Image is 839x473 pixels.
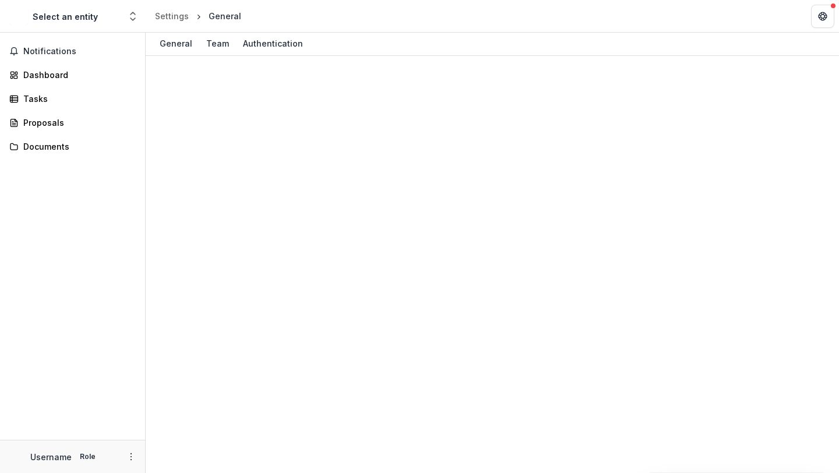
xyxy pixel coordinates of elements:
[23,117,131,129] div: Proposals
[150,8,193,24] a: Settings
[30,451,72,463] p: Username
[155,10,189,22] div: Settings
[125,5,141,28] button: Open entity switcher
[23,93,131,105] div: Tasks
[23,47,136,57] span: Notifications
[76,451,99,462] p: Role
[5,89,140,108] a: Tasks
[150,8,246,24] nav: breadcrumb
[209,10,241,22] div: General
[155,33,197,55] a: General
[238,35,308,52] div: Authentication
[155,35,197,52] div: General
[33,10,98,23] div: Select an entity
[5,65,140,84] a: Dashboard
[124,450,138,464] button: More
[202,33,234,55] a: Team
[202,35,234,52] div: Team
[23,140,131,153] div: Documents
[5,137,140,156] a: Documents
[238,33,308,55] a: Authentication
[23,69,131,81] div: Dashboard
[5,113,140,132] a: Proposals
[5,42,140,61] button: Notifications
[811,5,834,28] button: Get Help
